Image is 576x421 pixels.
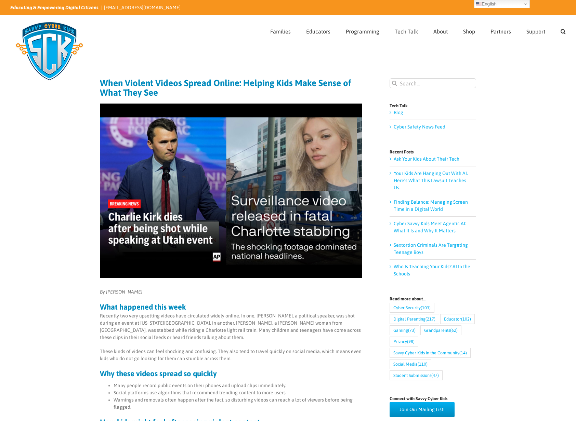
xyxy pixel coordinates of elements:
span: (110) [418,359,428,369]
a: Shop [463,15,475,45]
span: Support [526,29,545,34]
a: Cyber Security (103 items) [390,303,434,313]
span: Families [270,29,291,34]
span: About [433,29,448,34]
span: Shop [463,29,475,34]
span: (103) [421,303,431,312]
span: Tech Talk [395,29,418,34]
a: Privacy (98 items) [390,337,418,347]
a: Savvy Cyber Kids in the Community (14 items) [390,348,471,358]
a: Who Is Teaching Your Kids? AI In the Schools [394,264,470,276]
a: Cyber Savvy Kids Meet Agentic AI: What It Is and Why It Matters [394,221,466,233]
h4: Recent Posts [390,150,476,154]
a: Your Kids Are Hanging Out With AI. Here’s What This Lawsuit Teaches Us. [394,171,468,190]
span: These kinds of videos can feel shocking and confusing. They also tend to travel quickly on social... [100,349,362,361]
a: Educator (102 items) [440,314,475,324]
a: Partners [490,15,511,45]
img: Savvy Cyber Kids Logo [10,17,89,85]
a: Student Submissions (47 items) [390,370,443,380]
a: Families [270,15,291,45]
h1: When Violent Videos Spread Online: Helping Kids Make Sense of What They See [100,78,362,97]
h4: Connect with Savvy Cyber Kids [390,396,476,401]
a: About [433,15,448,45]
a: Programming [346,15,379,45]
span: Recently two very upsetting videos have circulated widely online. In one, [PERSON_NAME], a politi... [100,313,361,340]
a: Grandparents (62 items) [420,325,461,335]
span: (14) [459,348,467,357]
span: Join Our Mailing List! [400,407,445,412]
a: Educators [306,15,330,45]
span: (73) [408,326,416,335]
a: Cyber Safety News Feed [394,124,445,130]
i: Educating & Empowering Digital Citizens [10,5,99,10]
span: Programming [346,29,379,34]
a: Sextortion Criminals Are Targeting Teenage Boys [394,242,468,255]
b: Why these videos spread so quickly [100,369,217,378]
span: (98) [407,337,415,346]
span: By [PERSON_NAME] [100,289,142,295]
a: Tech Talk [395,15,418,45]
img: en [476,1,482,7]
span: Educators [306,29,330,34]
b: What happened this week [100,302,186,311]
span: (102) [461,314,471,324]
input: Search [390,78,400,88]
span: Warnings and removals often happen after the fact, so disturbing videos can reach a lot of viewer... [114,397,353,410]
a: Finding Balance: Managing Screen Time in a Digital World [394,199,468,212]
span: Social platforms use algorithms that recommend trending content to more users. [114,390,287,395]
span: Many people record public events on their phones and upload clips immediately. [114,383,286,388]
h4: Read more about… [390,297,476,301]
a: Digital Parenting (217 items) [390,314,439,324]
span: (217) [426,314,435,324]
nav: Main Menu [270,15,566,45]
a: Ask Your Kids About Their Tech [394,156,459,162]
a: Join Our Mailing List! [390,402,455,417]
span: (62) [450,326,458,335]
input: Search... [390,78,476,88]
span: (47) [431,371,439,380]
a: Gaming (73 items) [390,325,419,335]
a: [EMAIL_ADDRESS][DOMAIN_NAME] [104,5,181,10]
a: Support [526,15,545,45]
a: Social Media (110 items) [390,359,431,369]
span: Partners [490,29,511,34]
h4: Tech Talk [390,104,476,108]
a: Blog [394,110,403,115]
a: Search [561,15,566,45]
